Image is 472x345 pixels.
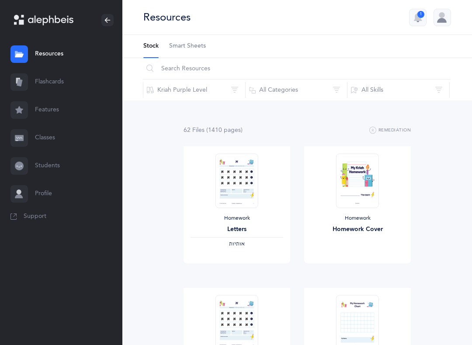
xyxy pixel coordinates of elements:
[336,153,379,208] img: Homework-Cover-EN_thumbnail_1597602968.png
[169,42,206,51] span: Smart Sheets
[191,225,283,234] div: Letters
[143,79,246,100] button: Kriah Purple Level
[24,212,46,221] span: Support
[347,79,450,100] button: All Skills
[409,9,427,26] button: 1
[206,127,243,134] span: (1410 page )
[311,215,404,222] div: Homework
[143,10,191,24] div: Resources
[417,11,424,18] div: 1
[238,127,241,134] span: s
[229,241,245,247] span: ‫אותיות‬
[369,125,411,136] button: Remediation
[202,127,205,134] span: s
[245,79,348,100] button: All Categories
[143,58,451,79] input: Search Resources
[311,225,404,234] div: Homework Cover
[215,153,258,208] img: Homework-L1-Letters_EN_thumbnail_1731214302.png
[191,215,283,222] div: Homework
[184,127,205,134] span: 62 File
